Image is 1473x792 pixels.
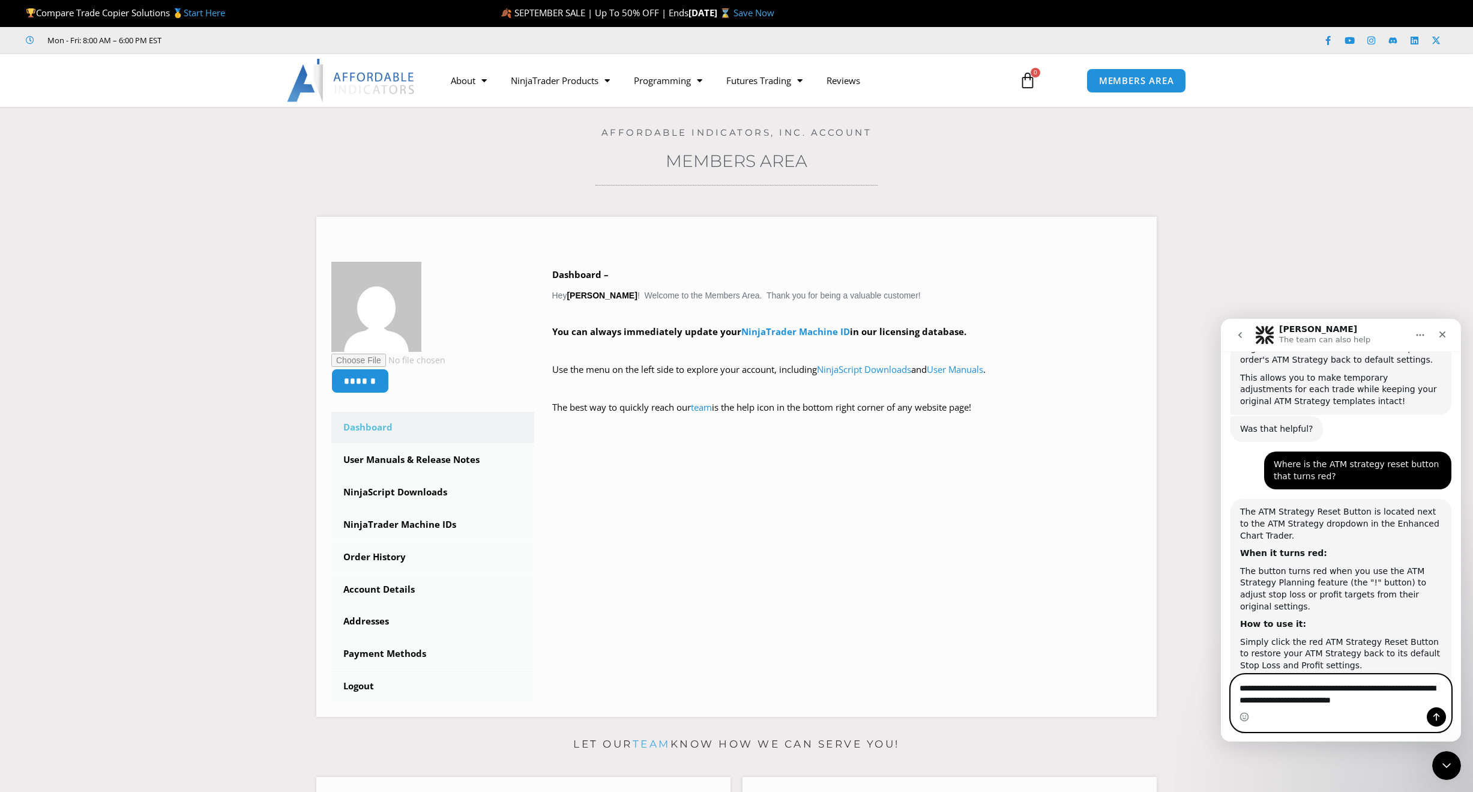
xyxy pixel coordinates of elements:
a: Affordable Indicators, Inc. Account [601,127,872,138]
p: The best way to quickly reach our is the help icon in the bottom right corner of any website page! [552,399,1142,433]
iframe: Intercom live chat [1221,319,1461,742]
span: 🍂 SEPTEMBER SALE | Up To 50% OFF | Ends [501,7,688,19]
iframe: Intercom live chat [1432,751,1461,780]
a: NinjaTrader Products [499,67,622,94]
a: Start Here [184,7,225,19]
img: fcee5a1fb70e62a1de915e33a3686a5ce2d37c20f03b33d170a876246941bdfc [331,262,421,352]
a: Futures Trading [714,67,815,94]
iframe: Customer reviews powered by Trustpilot [178,34,358,46]
span: MEMBERS AREA [1099,76,1174,85]
nav: Menu [439,67,1005,94]
img: 🏆 [26,8,35,17]
a: team [633,738,670,750]
a: Save Now [733,7,774,19]
a: MEMBERS AREA [1086,68,1187,93]
strong: [DATE] ⌛ [688,7,733,19]
a: NinjaTrader Machine ID [741,325,850,337]
a: Programming [622,67,714,94]
a: Logout [331,671,534,702]
a: User Manuals & Release Notes [331,444,534,476]
a: User Manuals [927,363,983,375]
nav: Account pages [331,412,534,702]
a: Members Area [666,151,807,171]
a: Order History [331,542,534,573]
p: Let our know how we can serve you! [316,735,1157,754]
p: Use the menu on the left side to explore your account, including and . [552,361,1142,395]
b: Dashboard – [552,268,609,280]
a: 0 [1001,63,1054,98]
img: LogoAI [287,59,416,102]
a: Payment Methods [331,638,534,670]
span: Compare Trade Copier Solutions 🥇 [26,7,225,19]
strong: [PERSON_NAME] [567,291,637,300]
strong: You can always immediately update your in our licensing database. [552,325,966,337]
a: Reviews [815,67,872,94]
span: Mon - Fri: 8:00 AM – 6:00 PM EST [44,33,161,47]
a: NinjaScript Downloads [817,363,911,375]
a: About [439,67,499,94]
a: team [691,401,712,413]
a: Account Details [331,574,534,605]
span: 0 [1031,68,1040,77]
a: Dashboard [331,412,534,443]
a: NinjaTrader Machine IDs [331,509,534,540]
a: NinjaScript Downloads [331,477,534,508]
div: Hey ! Welcome to the Members Area. Thank you for being a valuable customer! [552,267,1142,433]
a: Addresses [331,606,534,637]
